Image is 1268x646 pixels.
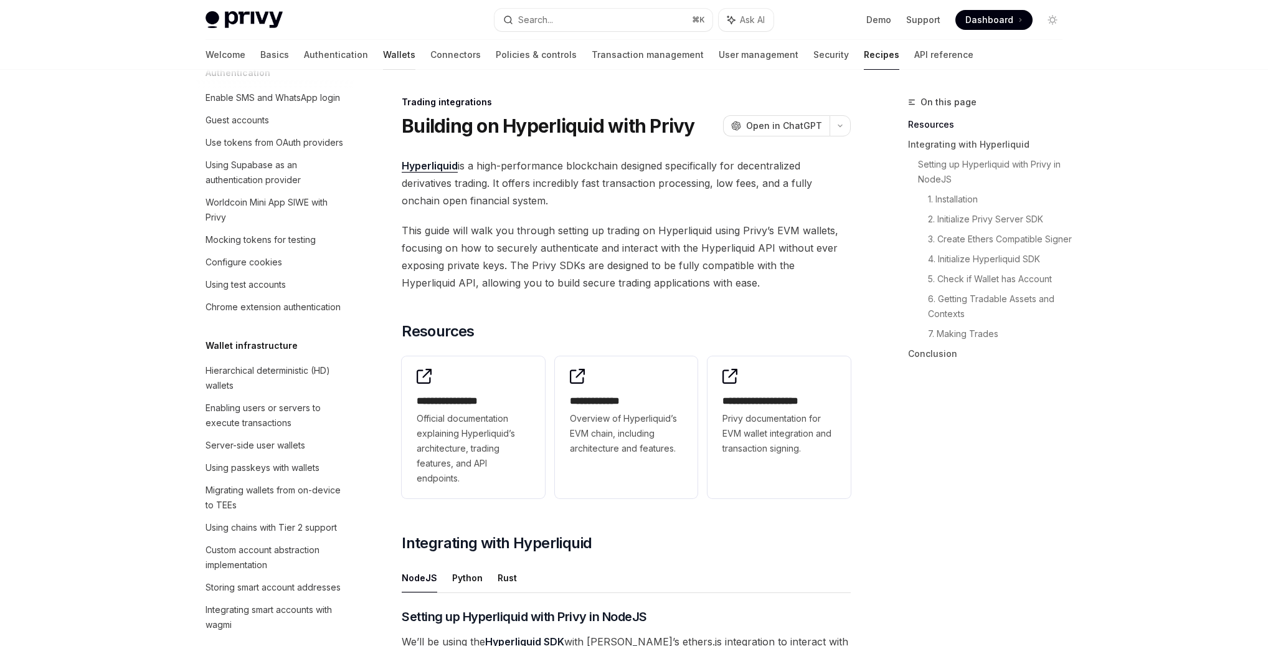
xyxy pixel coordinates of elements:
[402,96,851,108] div: Trading integrations
[196,229,355,251] a: Mocking tokens for testing
[570,411,683,456] span: Overview of Hyperliquid’s EVM chain, including architecture and features.
[196,434,355,457] a: Server-side user wallets
[206,363,348,393] div: Hierarchical deterministic (HD) wallets
[914,40,973,70] a: API reference
[206,520,337,535] div: Using chains with Tier 2 support
[723,115,830,136] button: Open in ChatGPT
[592,40,704,70] a: Transaction management
[719,40,798,70] a: User management
[707,356,851,498] a: **** **** **** *****Privy documentation for EVM wallet integration and transaction signing.
[402,533,592,553] span: Integrating with Hyperliquid
[746,120,822,132] span: Open in ChatGPT
[722,411,836,456] span: Privy documentation for EVM wallet integration and transaction signing.
[206,135,343,150] div: Use tokens from OAuth providers
[518,12,553,27] div: Search...
[402,356,545,498] a: **** **** **** *Official documentation explaining Hyperliquid’s architecture, trading features, a...
[383,40,415,70] a: Wallets
[206,90,340,105] div: Enable SMS and WhatsApp login
[928,189,1072,209] a: 1. Installation
[206,113,269,128] div: Guest accounts
[196,109,355,131] a: Guest accounts
[965,14,1013,26] span: Dashboard
[206,602,348,632] div: Integrating smart accounts with wagmi
[955,10,1033,30] a: Dashboard
[928,324,1072,344] a: 7. Making Trades
[1043,10,1062,30] button: Toggle dark mode
[719,9,774,31] button: Ask AI
[402,563,437,592] button: NodeJS
[206,460,319,475] div: Using passkeys with wallets
[866,14,891,26] a: Demo
[206,195,348,225] div: Worldcoin Mini App SIWE with Privy
[498,563,517,592] button: Rust
[928,269,1072,289] a: 5. Check if Wallet has Account
[260,40,289,70] a: Basics
[206,232,316,247] div: Mocking tokens for testing
[740,14,765,26] span: Ask AI
[928,229,1072,249] a: 3. Create Ethers Compatible Signer
[206,438,305,453] div: Server-side user wallets
[206,11,283,29] img: light logo
[402,608,647,625] span: Setting up Hyperliquid with Privy in NodeJS
[206,401,348,430] div: Enabling users or servers to execute transactions
[206,277,286,292] div: Using test accounts
[813,40,849,70] a: Security
[196,599,355,636] a: Integrating smart accounts with wagmi
[452,563,483,592] button: Python
[196,154,355,191] a: Using Supabase as an authentication provider
[918,154,1072,189] a: Setting up Hyperliquid with Privy in NodeJS
[928,209,1072,229] a: 2. Initialize Privy Server SDK
[417,411,530,486] span: Official documentation explaining Hyperliquid’s architecture, trading features, and API endpoints.
[494,9,712,31] button: Search...⌘K
[196,296,355,318] a: Chrome extension authentication
[206,255,282,270] div: Configure cookies
[908,135,1072,154] a: Integrating with Hyperliquid
[206,338,298,353] h5: Wallet infrastructure
[304,40,368,70] a: Authentication
[206,300,341,315] div: Chrome extension authentication
[196,457,355,479] a: Using passkeys with wallets
[402,157,851,209] span: is a high-performance blockchain designed specifically for decentralized derivatives trading. It ...
[402,115,695,137] h1: Building on Hyperliquid with Privy
[908,344,1072,364] a: Conclusion
[196,87,355,109] a: Enable SMS and WhatsApp login
[928,289,1072,324] a: 6. Getting Tradable Assets and Contexts
[206,483,348,513] div: Migrating wallets from on-device to TEEs
[196,576,355,599] a: Storing smart account addresses
[196,539,355,576] a: Custom account abstraction implementation
[196,359,355,397] a: Hierarchical deterministic (HD) wallets
[196,131,355,154] a: Use tokens from OAuth providers
[928,249,1072,269] a: 4. Initialize Hyperliquid SDK
[206,158,348,188] div: Using Supabase as an authentication provider
[206,40,245,70] a: Welcome
[196,251,355,273] a: Configure cookies
[920,95,977,110] span: On this page
[196,273,355,296] a: Using test accounts
[206,543,348,572] div: Custom account abstraction implementation
[692,15,705,25] span: ⌘ K
[864,40,899,70] a: Recipes
[906,14,940,26] a: Support
[430,40,481,70] a: Connectors
[496,40,577,70] a: Policies & controls
[402,321,475,341] span: Resources
[402,222,851,292] span: This guide will walk you through setting up trading on Hyperliquid using Privy’s EVM wallets, foc...
[196,516,355,539] a: Using chains with Tier 2 support
[908,115,1072,135] a: Resources
[196,479,355,516] a: Migrating wallets from on-device to TEEs
[402,159,458,173] a: Hyperliquid
[555,356,698,498] a: **** **** ***Overview of Hyperliquid’s EVM chain, including architecture and features.
[206,580,341,595] div: Storing smart account addresses
[196,191,355,229] a: Worldcoin Mini App SIWE with Privy
[196,397,355,434] a: Enabling users or servers to execute transactions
